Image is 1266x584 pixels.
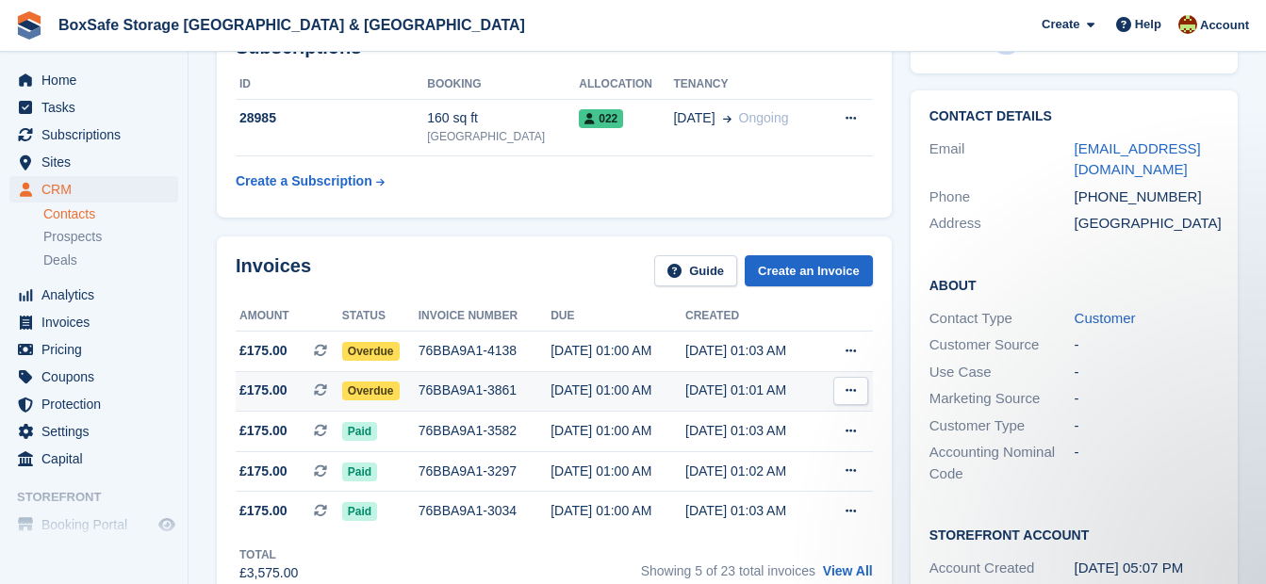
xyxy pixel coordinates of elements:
span: £175.00 [239,462,288,481]
div: - [1075,362,1220,383]
th: ID [236,70,427,100]
a: Create a Subscription [236,164,385,199]
div: [DATE] 01:03 AM [685,341,820,361]
div: - [1075,334,1220,356]
a: BoxSafe Storage [GEOGRAPHIC_DATA] & [GEOGRAPHIC_DATA] [51,9,533,41]
div: 160 sq ft [427,108,579,128]
div: [GEOGRAPHIC_DATA] [427,128,579,145]
a: Preview store [156,513,178,536]
div: - [1075,442,1220,484]
div: 28985 [236,108,427,128]
span: Settings [41,418,155,445]
a: Prospects [43,227,178,247]
th: Status [342,301,419,332]
span: CRM [41,176,155,203]
span: Paid [342,462,377,481]
a: menu [9,391,178,417]
img: Kim [1178,15,1197,34]
a: [EMAIL_ADDRESS][DOMAIN_NAME] [1075,140,1201,178]
a: menu [9,122,178,148]
th: Booking [427,70,579,100]
div: Create a Subscription [236,171,372,191]
div: [DATE] 01:03 AM [685,421,820,441]
span: Home [41,67,155,93]
span: Paid [342,422,377,441]
a: menu [9,446,178,472]
div: [DATE] 05:07 PM [1075,558,1220,579]
a: Create an Invoice [745,255,873,286]
div: [DATE] 01:00 AM [551,381,685,400]
span: Booking Portal [41,511,155,538]
span: Analytics [41,282,155,308]
a: Guide [654,255,737,286]
th: Amount [236,301,342,332]
a: menu [9,94,178,121]
span: Tasks [41,94,155,121]
span: £175.00 [239,381,288,400]
span: £175.00 [239,501,288,521]
a: menu [9,176,178,203]
span: Overdue [342,342,400,361]
th: Created [685,301,820,332]
a: menu [9,67,178,93]
div: [DATE] 01:00 AM [551,421,685,441]
span: 022 [579,109,623,128]
a: menu [9,336,178,363]
div: [DATE] 01:01 AM [685,381,820,400]
a: menu [9,282,178,308]
div: 76BBA9A1-4138 [419,341,551,361]
span: £175.00 [239,341,288,361]
div: - [1075,388,1220,410]
div: [DATE] 01:02 AM [685,462,820,481]
span: Ongoing [739,110,789,125]
a: View All [823,563,873,578]
div: [DATE] 01:00 AM [551,341,685,361]
th: Allocation [579,70,673,100]
th: Invoice number [419,301,551,332]
div: Customer Source [929,334,1075,356]
span: Invoices [41,309,155,335]
a: menu [9,418,178,445]
span: Storefront [17,488,188,507]
div: [DATE] 01:00 AM [551,501,685,521]
div: Accounting Nominal Code [929,442,1075,484]
div: [DATE] 01:03 AM [685,501,820,521]
a: Deals [43,251,178,270]
a: menu [9,149,178,175]
span: Pricing [41,336,155,363]
h2: Invoices [236,255,311,286]
span: Coupons [41,364,155,390]
th: Tenancy [673,70,821,100]
span: Prospects [43,228,102,246]
div: 76BBA9A1-3297 [419,462,551,481]
span: Paid [342,502,377,521]
div: Phone [929,187,1075,208]
span: Overdue [342,381,400,400]
a: menu [9,309,178,335]
div: [PHONE_NUMBER] [1075,187,1220,208]
div: [DATE] 01:00 AM [551,462,685,481]
span: £175.00 [239,421,288,441]
div: £3,575.00 [239,563,298,583]
div: Total [239,546,298,563]
h2: About [929,275,1220,294]
a: menu [9,511,178,538]
div: 76BBA9A1-3034 [419,501,551,521]
div: 76BBA9A1-3861 [419,381,551,400]
div: [GEOGRAPHIC_DATA] [1075,213,1220,235]
a: menu [9,364,178,390]
div: 76BBA9A1-3582 [419,421,551,441]
div: Email [929,138,1075,181]
th: Due [551,301,685,332]
span: Help [1135,15,1161,34]
div: Marketing Source [929,388,1075,410]
span: Create [1042,15,1079,34]
div: Account Created [929,558,1075,579]
div: Use Case [929,362,1075,383]
span: Account [1200,16,1249,35]
h2: Contact Details [929,109,1220,124]
span: Protection [41,391,155,417]
a: Customer [1075,310,1136,326]
span: Deals [43,251,77,269]
div: Contact Type [929,308,1075,330]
